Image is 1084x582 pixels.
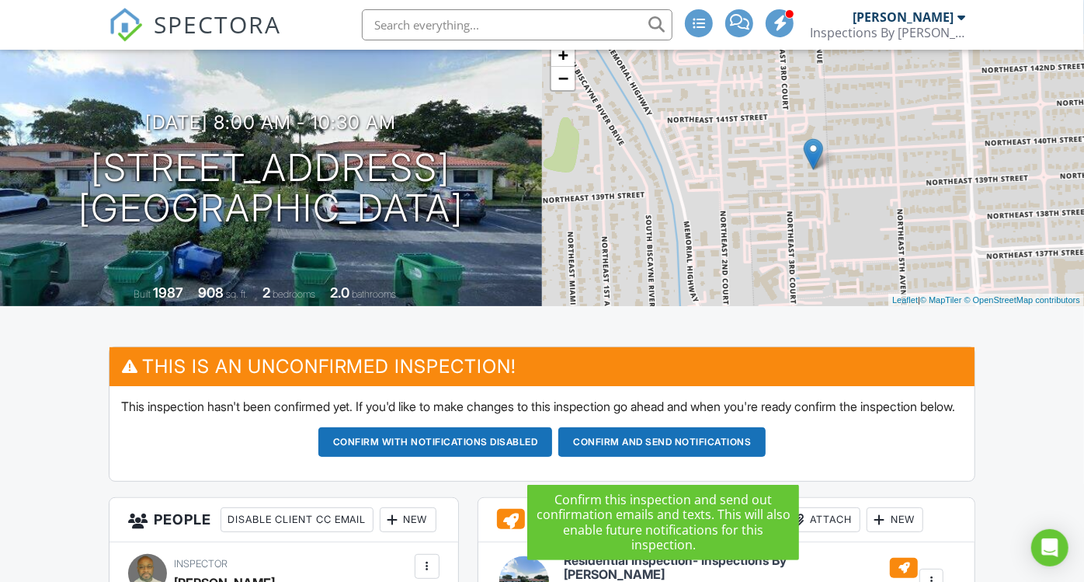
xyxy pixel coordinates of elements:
div: 908 [198,284,224,301]
a: SPECTORA [109,21,281,54]
img: The Best Home Inspection Software - Spectora [109,8,143,42]
div: New [380,507,436,532]
div: 2.0 [330,284,349,301]
span: Built [134,288,151,300]
span: bathrooms [352,288,396,300]
button: Confirm with notifications disabled [318,427,553,457]
div: Open Intercom Messenger [1031,529,1068,566]
a: Zoom out [551,67,575,90]
a: Zoom in [551,44,575,67]
div: 2 [262,284,270,301]
h6: Residential Inspection- Inspections By [PERSON_NAME] [564,554,918,581]
span: bedrooms [273,288,315,300]
div: Attach [786,507,860,532]
h3: This is an Unconfirmed Inspection! [109,347,975,385]
div: 1987 [153,284,183,301]
h3: Reports [478,498,975,542]
div: Disable Client CC Email [221,507,373,532]
span: sq. ft. [226,288,248,300]
p: This inspection hasn't been confirmed yet. If you'd like to make changes to this inspection go ah... [121,398,964,415]
h3: [DATE] 8:00 am - 10:30 am [146,112,397,133]
div: | [888,294,1084,307]
div: Locked [615,507,689,532]
h1: [STREET_ADDRESS] [GEOGRAPHIC_DATA] [78,148,464,230]
div: Inspections By Shawn, LLC [810,25,965,40]
span: SPECTORA [154,8,281,40]
div: Undelete [695,507,780,532]
a: © MapTiler [920,295,962,305]
div: [PERSON_NAME] [853,9,954,25]
span: Inspector [174,558,228,570]
a: © OpenStreetMap contributors [964,295,1080,305]
h3: People [109,498,458,542]
a: Leaflet [892,295,918,305]
div: New [867,507,923,532]
button: Confirm and send notifications [558,427,766,457]
input: Search everything... [362,9,672,40]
